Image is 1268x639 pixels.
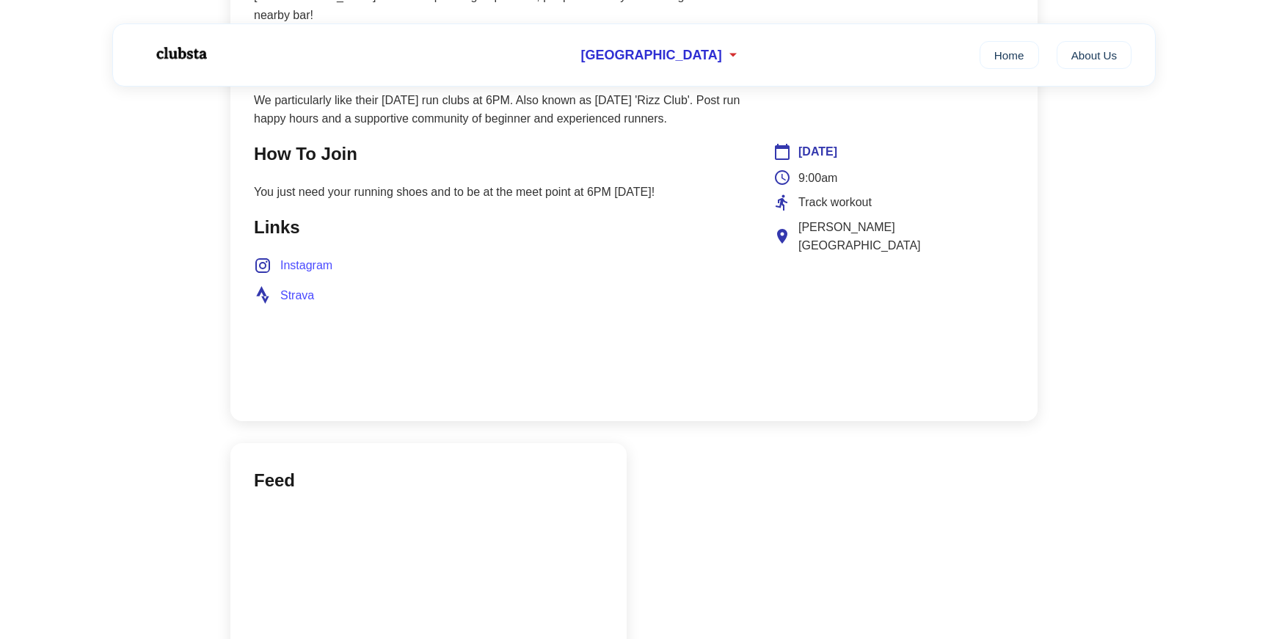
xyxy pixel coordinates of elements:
[773,270,1011,380] iframe: Club Location Map
[254,286,314,305] a: Strava
[798,169,837,188] span: 9:00am
[280,256,332,275] span: Instagram
[254,256,332,275] a: Instagram
[798,193,872,212] span: Track workout
[254,140,741,168] h2: How To Join
[280,286,314,305] span: Strava
[254,91,741,128] p: We particularly like their [DATE] run clubs at 6PM. Also known as [DATE] 'Rizz Club'. Post run ha...
[580,48,721,63] span: [GEOGRAPHIC_DATA]
[254,467,603,494] h2: Feed
[798,218,1011,255] span: [PERSON_NAME][GEOGRAPHIC_DATA]
[798,142,837,161] span: [DATE]
[980,41,1039,69] a: Home
[254,183,741,202] p: You just need your running shoes and to be at the meet point at 6PM [DATE]!
[1057,41,1132,69] a: About Us
[254,213,741,241] h2: Links
[136,35,225,72] img: Logo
